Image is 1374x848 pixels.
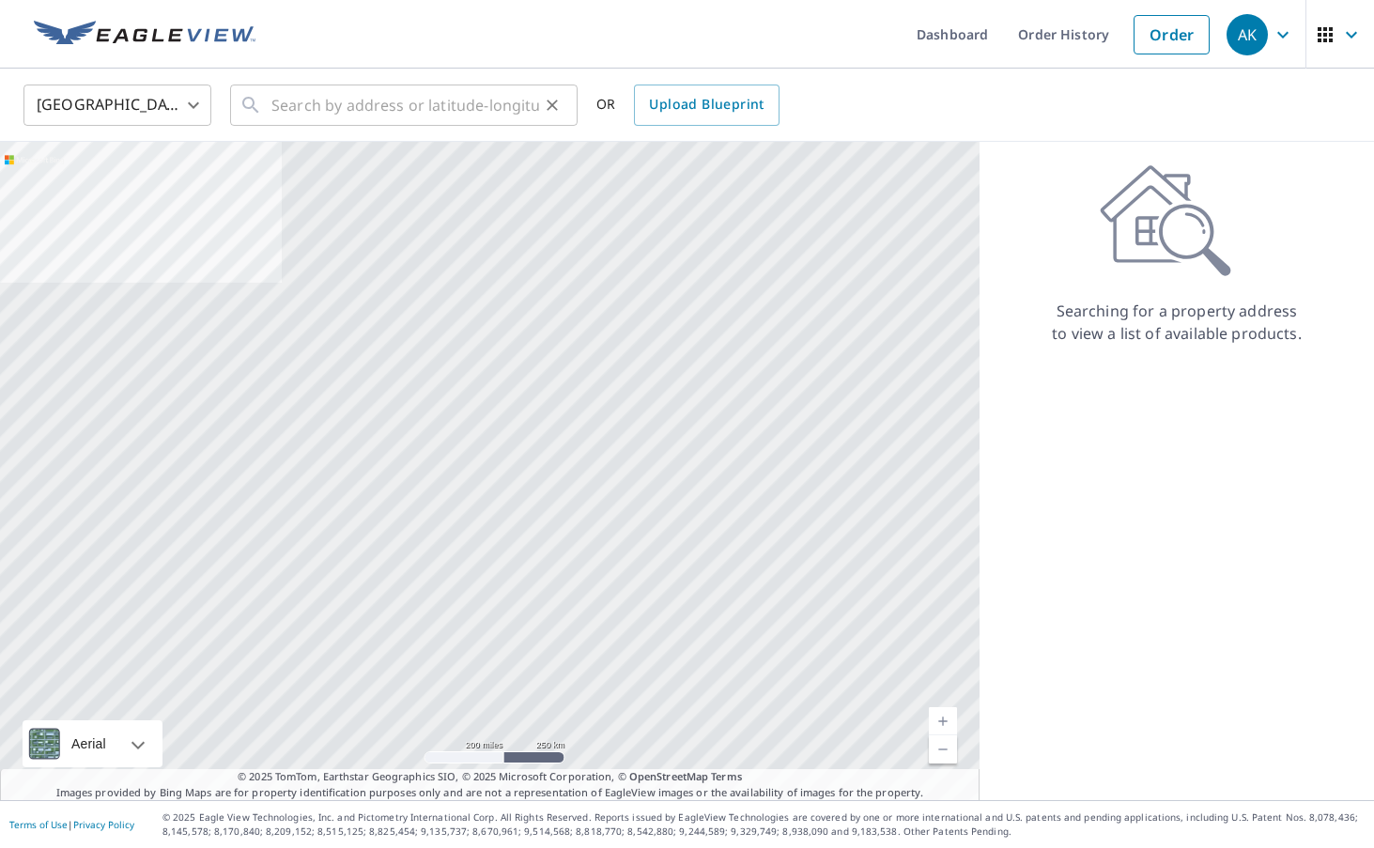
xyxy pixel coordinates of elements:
[596,85,780,126] div: OR
[238,769,742,785] span: © 2025 TomTom, Earthstar Geographics SIO, © 2025 Microsoft Corporation, ©
[23,79,211,131] div: [GEOGRAPHIC_DATA]
[539,92,565,118] button: Clear
[9,818,68,831] a: Terms of Use
[1051,300,1303,345] p: Searching for a property address to view a list of available products.
[929,735,957,763] a: Current Level 5, Zoom Out
[23,720,162,767] div: Aerial
[271,79,539,131] input: Search by address or latitude-longitude
[66,720,112,767] div: Aerial
[34,21,255,49] img: EV Logo
[1134,15,1210,54] a: Order
[9,819,134,830] p: |
[634,85,779,126] a: Upload Blueprint
[649,93,764,116] span: Upload Blueprint
[929,707,957,735] a: Current Level 5, Zoom In
[629,769,708,783] a: OpenStreetMap
[73,818,134,831] a: Privacy Policy
[711,769,742,783] a: Terms
[1227,14,1268,55] div: AK
[162,810,1365,839] p: © 2025 Eagle View Technologies, Inc. and Pictometry International Corp. All Rights Reserved. Repo...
